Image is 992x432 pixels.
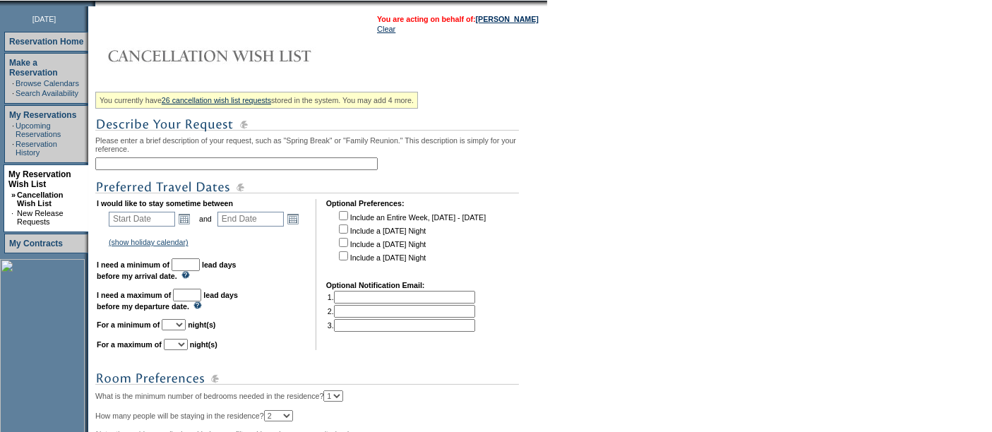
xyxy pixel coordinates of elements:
div: You currently have stored in the system. You may add 4 more. [95,92,418,109]
a: Make a Reservation [9,58,58,78]
a: Open the calendar popup. [285,211,301,227]
td: · [12,121,14,138]
td: and [197,209,214,229]
img: subTtlRoomPreferences.gif [95,370,519,388]
img: questionMark_lightBlue.gif [181,271,190,279]
span: You are acting on behalf of: [377,15,539,23]
td: Include an Entire Week, [DATE] - [DATE] Include a [DATE] Night Include a [DATE] Night Include a [... [336,209,486,271]
b: lead days before my departure date. [97,291,238,311]
b: night(s) [188,320,215,329]
b: For a minimum of [97,320,160,329]
b: lead days before my arrival date. [97,260,237,280]
b: For a maximum of [97,340,162,349]
b: I need a minimum of [97,260,169,269]
td: · [12,79,14,88]
img: Cancellation Wish List [95,42,378,70]
td: 3. [328,319,475,332]
a: New Release Requests [17,209,63,226]
img: blank.gif [95,1,97,6]
td: 1. [328,291,475,304]
a: Reservation History [16,140,57,157]
a: Reservation Home [9,37,83,47]
img: questionMark_lightBlue.gif [193,301,202,309]
b: » [11,191,16,199]
b: I need a maximum of [97,291,171,299]
span: [DATE] [32,15,56,23]
td: 2. [328,305,475,318]
a: Cancellation Wish List [17,191,63,208]
b: night(s) [190,340,217,349]
td: · [11,209,16,226]
a: My Reservations [9,110,76,120]
a: Open the calendar popup. [177,211,192,227]
b: I would like to stay sometime between [97,199,233,208]
b: Optional Preferences: [326,199,405,208]
b: Optional Notification Email: [326,281,425,289]
td: · [12,89,14,97]
a: Browse Calendars [16,79,79,88]
a: Clear [377,25,395,33]
a: My Reservation Wish List [8,169,71,189]
a: Upcoming Reservations [16,121,61,138]
a: Search Availability [16,89,78,97]
td: · [12,140,14,157]
img: promoShadowLeftCorner.gif [90,1,95,6]
a: [PERSON_NAME] [476,15,539,23]
a: 26 cancellation wish list requests [162,96,271,104]
input: Date format: M/D/Y. Shortcut keys: [T] for Today. [UP] or [.] for Next Day. [DOWN] or [,] for Pre... [109,212,175,227]
input: Date format: M/D/Y. Shortcut keys: [T] for Today. [UP] or [.] for Next Day. [DOWN] or [,] for Pre... [217,212,284,227]
a: (show holiday calendar) [109,238,189,246]
a: My Contracts [9,239,63,248]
